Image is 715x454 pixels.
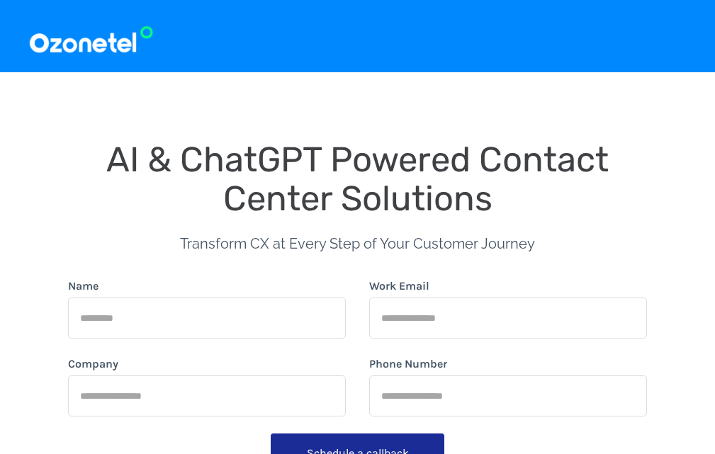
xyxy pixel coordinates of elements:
span: AI & ChatGPT Powered Contact Center Solutions [106,139,617,219]
span: Transform CX at Every Step of Your Customer Journey [180,235,535,252]
label: Company [68,356,118,373]
label: Work Email [369,278,429,295]
label: Name [68,278,98,295]
label: Phone Number [369,356,447,373]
